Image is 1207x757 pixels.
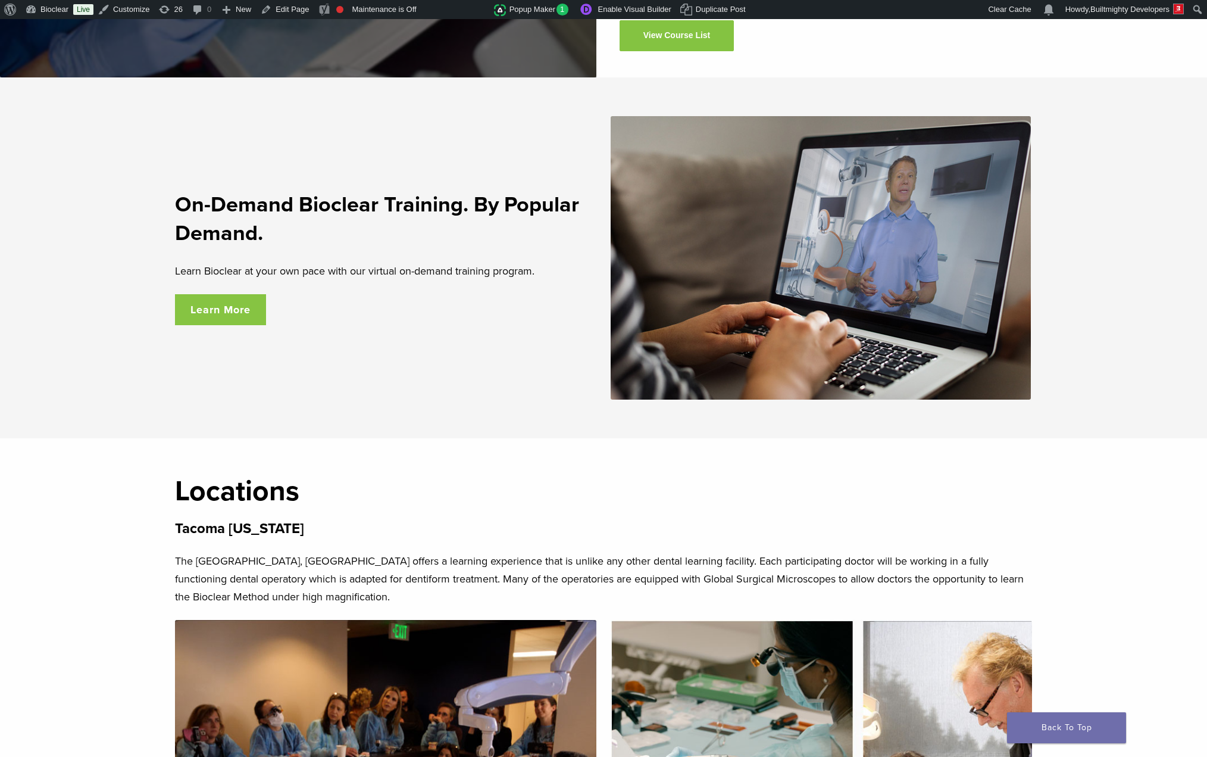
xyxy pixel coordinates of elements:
[175,477,1032,506] h2: Locations
[1007,712,1126,743] a: Back To Top
[336,6,343,13] div: Focus keyphrase not set
[1090,5,1170,14] span: Builtmighty Developers
[175,294,266,325] a: Learn More
[556,4,569,15] span: 1
[175,192,579,246] strong: On-Demand Bioclear Training. By Popular Demand.
[620,20,734,51] a: View Course List
[175,552,1032,606] p: The [GEOGRAPHIC_DATA], [GEOGRAPHIC_DATA] offers a learning experience that is unlike any other de...
[175,520,304,537] strong: Tacoma [US_STATE]
[427,3,494,17] img: Views over 48 hours. Click for more Jetpack Stats.
[175,262,596,280] p: Learn Bioclear at your own pace with our virtual on-demand training program.
[73,4,93,15] a: Live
